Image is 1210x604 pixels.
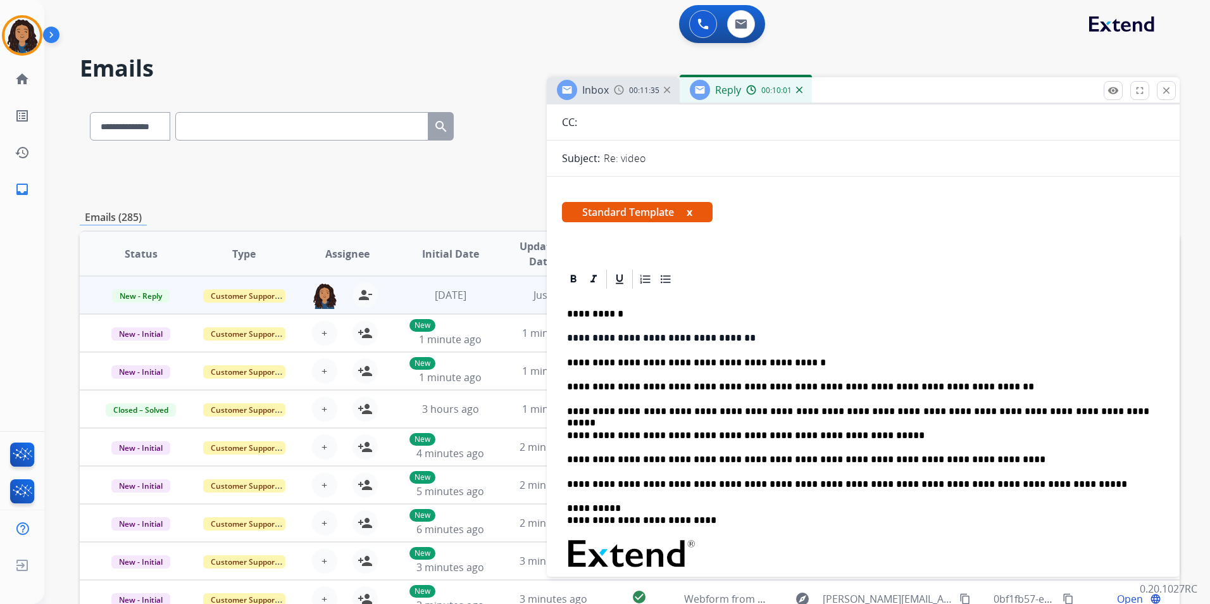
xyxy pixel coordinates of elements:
[1140,581,1197,596] p: 0.20.1027RC
[409,547,435,560] p: New
[106,403,176,417] span: Closed – Solved
[321,439,327,455] span: +
[564,270,583,289] div: Bold
[232,246,256,261] span: Type
[358,439,373,455] mat-icon: person_add
[409,319,435,332] p: New
[687,204,692,220] button: x
[422,246,479,261] span: Initial Date
[358,553,373,569] mat-icon: person_add
[15,182,30,197] mat-icon: inbox
[325,246,370,261] span: Assignee
[715,83,741,97] span: Reply
[4,18,40,53] img: avatar
[312,510,337,536] button: +
[409,585,435,598] p: New
[203,517,285,531] span: Customer Support
[80,210,147,225] p: Emails (285)
[312,434,337,460] button: +
[562,115,577,130] p: CC:
[604,151,646,166] p: Re: video
[15,145,30,160] mat-icon: history
[520,516,587,530] span: 2 minutes ago
[513,239,570,269] span: Updated Date
[80,56,1180,81] h2: Emails
[112,289,170,303] span: New - Reply
[522,402,585,416] span: 1 minute ago
[435,288,466,302] span: [DATE]
[203,555,285,569] span: Customer Support
[203,289,285,303] span: Customer Support
[15,108,30,123] mat-icon: list_alt
[520,554,587,568] span: 3 minutes ago
[584,270,603,289] div: Italic
[562,151,600,166] p: Subject:
[422,402,479,416] span: 3 hours ago
[321,515,327,531] span: +
[312,472,337,498] button: +
[562,202,713,222] span: Standard Template
[321,553,327,569] span: +
[358,363,373,379] mat-icon: person_add
[321,477,327,493] span: +
[358,325,373,341] mat-icon: person_add
[203,441,285,455] span: Customer Support
[610,270,629,289] div: Underline
[111,555,170,569] span: New - Initial
[358,477,373,493] mat-icon: person_add
[312,282,337,309] img: agent-avatar
[111,327,170,341] span: New - Initial
[358,401,373,417] mat-icon: person_add
[416,446,484,460] span: 4 minutes ago
[111,479,170,493] span: New - Initial
[321,401,327,417] span: +
[522,364,585,378] span: 1 minute ago
[203,479,285,493] span: Customer Support
[203,403,285,417] span: Customer Support
[522,326,585,340] span: 1 minute ago
[419,332,482,346] span: 1 minute ago
[629,85,659,96] span: 00:11:35
[321,325,327,341] span: +
[321,363,327,379] span: +
[203,365,285,379] span: Customer Support
[409,509,435,522] p: New
[636,270,655,289] div: Ordered List
[15,72,30,87] mat-icon: home
[416,484,484,498] span: 5 minutes ago
[111,365,170,379] span: New - Initial
[409,471,435,484] p: New
[203,327,285,341] span: Customer Support
[111,517,170,531] span: New - Initial
[582,83,609,97] span: Inbox
[419,370,482,384] span: 1 minute ago
[358,515,373,531] mat-icon: person_add
[1134,85,1145,96] mat-icon: fullscreen
[312,320,337,346] button: +
[416,560,484,574] span: 3 minutes ago
[520,478,587,492] span: 2 minutes ago
[761,85,792,96] span: 00:10:01
[1161,85,1172,96] mat-icon: close
[358,287,373,303] mat-icon: person_remove
[409,433,435,446] p: New
[416,522,484,536] span: 6 minutes ago
[1107,85,1119,96] mat-icon: remove_red_eye
[433,119,449,134] mat-icon: search
[533,288,574,302] span: Just now
[409,357,435,370] p: New
[312,396,337,422] button: +
[312,358,337,384] button: +
[111,441,170,455] span: New - Initial
[125,246,158,261] span: Status
[312,548,337,574] button: +
[520,440,587,454] span: 2 minutes ago
[656,270,675,289] div: Bullet List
